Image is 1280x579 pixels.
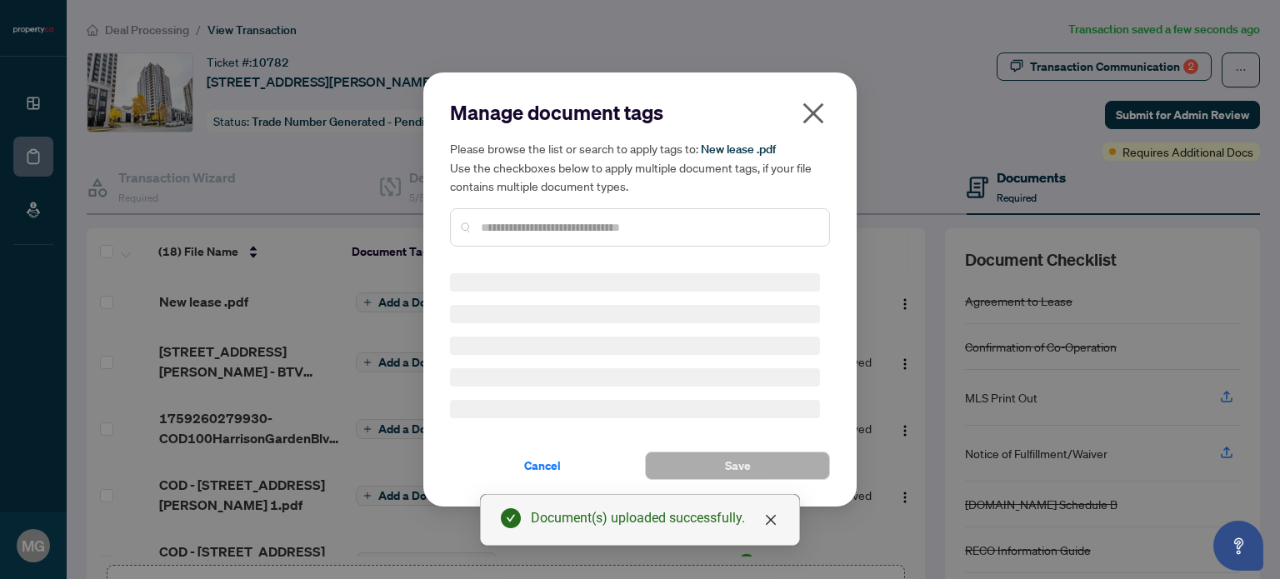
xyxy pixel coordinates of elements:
h2: Manage document tags [450,99,830,126]
h5: Please browse the list or search to apply tags to: Use the checkboxes below to apply multiple doc... [450,139,830,195]
span: close [764,513,777,527]
a: Close [762,511,780,529]
span: Cancel [524,452,561,479]
button: Open asap [1213,521,1263,571]
span: close [800,100,827,127]
span: New lease .pdf [701,142,776,157]
span: check-circle [501,508,521,528]
button: Save [645,452,830,480]
button: Cancel [450,452,635,480]
div: Document(s) uploaded successfully. [531,508,779,528]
